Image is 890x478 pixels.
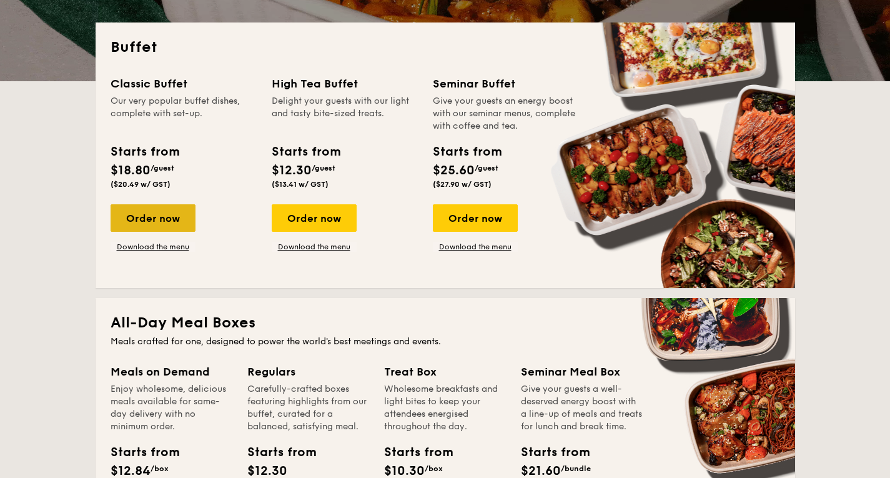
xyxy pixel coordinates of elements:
div: Seminar Meal Box [521,363,643,381]
div: Wholesome breakfasts and light bites to keep your attendees energised throughout the day. [384,383,506,433]
a: Download the menu [433,242,518,252]
span: /box [425,464,443,473]
div: Our very popular buffet dishes, complete with set-up. [111,95,257,132]
div: Carefully-crafted boxes featuring highlights from our buffet, curated for a balanced, satisfying ... [247,383,369,433]
span: $12.30 [272,163,312,178]
span: ($20.49 w/ GST) [111,180,171,189]
div: Classic Buffet [111,75,257,92]
div: Starts from [111,443,167,462]
span: /box [151,464,169,473]
div: Starts from [384,443,440,462]
div: Order now [111,204,195,232]
div: Give your guests a well-deserved energy boost with a line-up of meals and treats for lunch and br... [521,383,643,433]
span: ($13.41 w/ GST) [272,180,329,189]
div: Starts from [111,142,179,161]
span: ($27.90 w/ GST) [433,180,492,189]
a: Download the menu [272,242,357,252]
div: Seminar Buffet [433,75,579,92]
div: Give your guests an energy boost with our seminar menus, complete with coffee and tea. [433,95,579,132]
div: Treat Box [384,363,506,381]
span: /bundle [561,464,591,473]
div: Delight your guests with our light and tasty bite-sized treats. [272,95,418,132]
div: Meals crafted for one, designed to power the world's best meetings and events. [111,336,780,348]
span: /guest [151,164,174,172]
div: Starts from [521,443,577,462]
div: Starts from [433,142,501,161]
h2: All-Day Meal Boxes [111,313,780,333]
div: Starts from [272,142,340,161]
div: Meals on Demand [111,363,232,381]
div: Starts from [247,443,304,462]
div: Regulars [247,363,369,381]
span: $25.60 [433,163,475,178]
span: /guest [312,164,335,172]
div: Order now [433,204,518,232]
span: /guest [475,164,498,172]
div: Enjoy wholesome, delicious meals available for same-day delivery with no minimum order. [111,383,232,433]
span: $18.80 [111,163,151,178]
div: High Tea Buffet [272,75,418,92]
a: Download the menu [111,242,195,252]
div: Order now [272,204,357,232]
h2: Buffet [111,37,780,57]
